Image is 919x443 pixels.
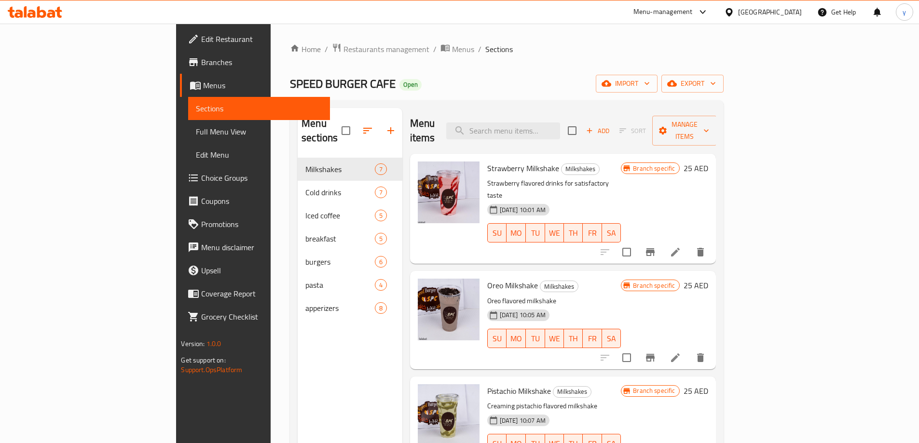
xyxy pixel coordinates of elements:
[298,204,402,227] div: Iced coffee5
[639,241,662,264] button: Branch-specific-item
[629,281,679,290] span: Branch specific
[375,257,386,267] span: 6
[206,337,221,350] span: 1.0.0
[510,226,522,240] span: MO
[188,143,329,166] a: Edit Menu
[305,233,374,244] span: breakfast
[661,75,724,93] button: export
[510,332,522,346] span: MO
[507,329,526,348] button: MO
[180,166,329,189] a: Choice Groups
[585,125,611,136] span: Add
[188,120,329,143] a: Full Menu View
[379,119,402,142] button: Add section
[181,363,242,376] a: Support.OpsPlatform
[305,279,374,291] div: pasta
[660,119,709,143] span: Manage items
[375,281,386,290] span: 4
[305,302,374,314] span: apperizers
[201,195,322,207] span: Coupons
[375,302,387,314] div: items
[375,165,386,174] span: 7
[689,346,712,369] button: delete
[201,242,322,253] span: Menu disclaimer
[507,223,526,242] button: MO
[418,279,480,340] img: Oreo Milkshake
[738,7,802,17] div: [GEOGRAPHIC_DATA]
[684,161,708,175] h6: 25 AED
[629,164,679,173] span: Branch specific
[487,400,621,412] p: Creaming pistachio flavored milkshake
[530,332,541,346] span: TU
[582,123,613,138] span: Add item
[188,97,329,120] a: Sections
[587,332,598,346] span: FR
[564,223,583,242] button: TH
[418,161,480,223] img: Strawberry Milkshake
[201,33,322,45] span: Edit Restaurant
[596,75,658,93] button: import
[452,43,474,55] span: Menus
[487,161,559,175] span: Strawberry Milkshake
[689,241,712,264] button: delete
[652,116,717,146] button: Manage items
[568,332,579,346] span: TH
[478,43,481,55] li: /
[375,188,386,197] span: 7
[487,278,538,293] span: Oreo Milkshake
[639,346,662,369] button: Branch-specific-item
[562,121,582,141] span: Select section
[298,181,402,204] div: Cold drinks7
[492,226,503,240] span: SU
[201,172,322,184] span: Choice Groups
[446,122,560,139] input: search
[298,158,402,181] div: Milkshakes7
[526,223,545,242] button: TU
[399,79,422,91] div: Open
[604,78,650,90] span: import
[684,384,708,398] h6: 25 AED
[613,123,652,138] span: Select section first
[201,218,322,230] span: Promotions
[181,337,205,350] span: Version:
[375,234,386,243] span: 5
[305,163,374,175] span: Milkshakes
[583,223,602,242] button: FR
[587,226,598,240] span: FR
[180,282,329,305] a: Coverage Report
[545,329,564,348] button: WE
[298,227,402,250] div: breakfast5
[290,73,396,94] span: SPEED BURGER CAFE
[606,332,617,346] span: SA
[582,123,613,138] button: Add
[181,354,225,366] span: Get support on:
[375,210,387,221] div: items
[633,6,693,18] div: Menu-management
[629,386,679,395] span: Branch specific
[180,305,329,328] a: Grocery Checklist
[433,43,437,55] li: /
[305,256,374,268] span: burgers
[399,81,422,89] span: Open
[485,43,513,55] span: Sections
[196,126,322,137] span: Full Menu View
[375,233,387,244] div: items
[562,163,599,175] span: Milkshakes
[180,259,329,282] a: Upsell
[670,352,681,363] a: Edit menu item
[561,163,600,175] div: Milkshakes
[305,210,374,221] span: Iced coffee
[180,213,329,236] a: Promotions
[549,226,560,240] span: WE
[617,242,637,262] span: Select to update
[410,116,435,145] h2: Menu items
[487,384,551,398] span: Pistachio Milkshake
[305,187,374,198] span: Cold drinks
[602,223,621,242] button: SA
[617,348,637,368] span: Select to update
[180,236,329,259] a: Menu disclaimer
[684,279,708,292] h6: 25 AED
[669,78,716,90] span: export
[602,329,621,348] button: SA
